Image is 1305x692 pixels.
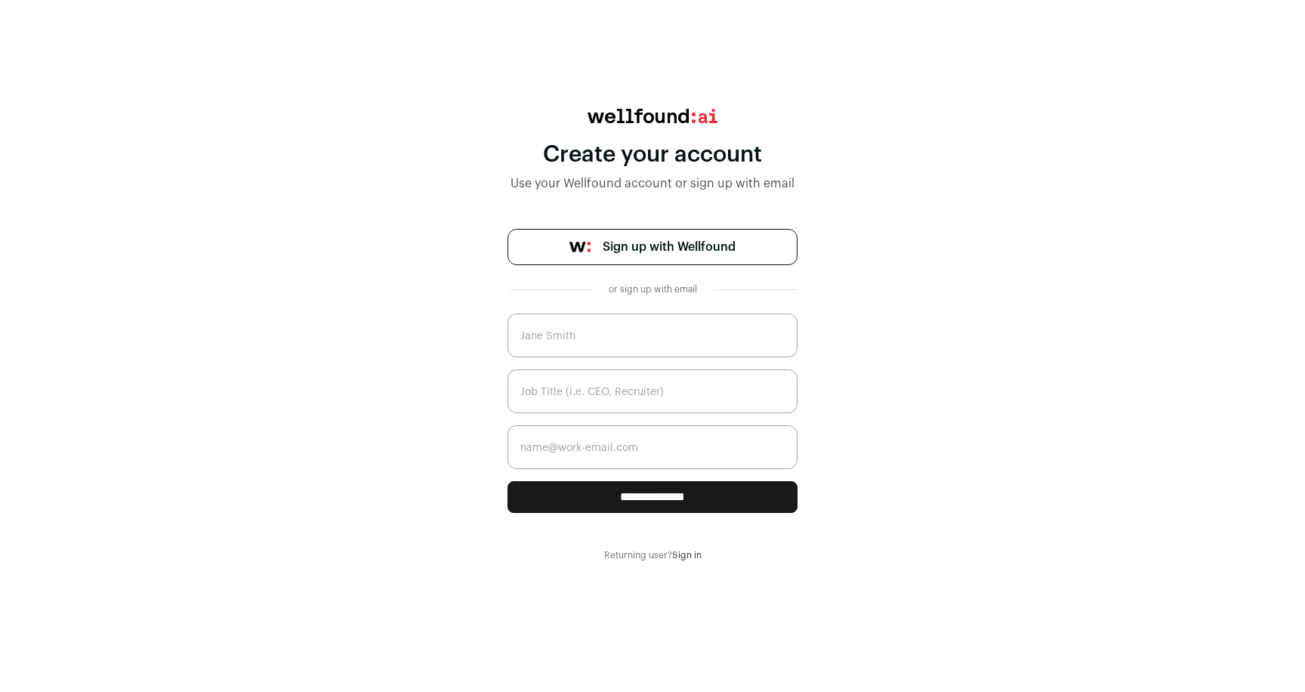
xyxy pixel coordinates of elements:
input: name@work-email.com [507,425,797,469]
div: Create your account [507,141,797,168]
div: or sign up with email [604,283,701,295]
div: Returning user? [507,549,797,561]
input: Job Title (i.e. CEO, Recruiter) [507,369,797,413]
a: Sign in [672,551,702,560]
span: Sign up with Wellfound [603,238,736,256]
input: Jane Smith [507,314,797,357]
img: wellfound-symbol-flush-black-fb3c872781a75f747ccb3a119075da62bfe97bd399995f84a933054e44a575c4.png [569,242,591,252]
img: wellfound:ai [588,109,717,123]
a: Sign up with Wellfound [507,229,797,265]
div: Use your Wellfound account or sign up with email [507,175,797,193]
